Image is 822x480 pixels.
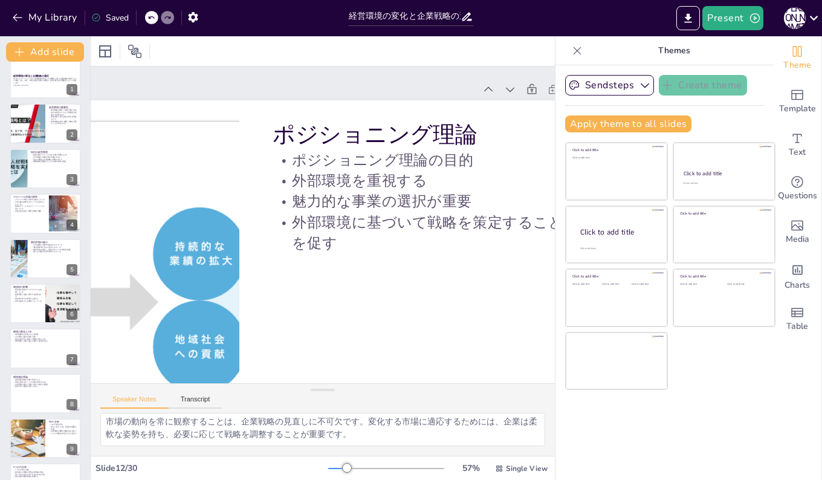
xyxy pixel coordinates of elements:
[169,395,222,409] button: Transcript
[727,283,765,286] div: Click to add text
[66,444,77,455] div: 9
[31,158,77,161] p: 社会の成熟化が企業戦略に影響を与える
[773,167,821,210] div: Get real-time input from your audience
[31,154,77,156] p: 経済活動のグローバル化が企業に影響を与える
[49,432,77,435] p: リスクや機会を特定するのに役立つ
[13,285,42,289] p: 新技術の影響
[13,469,77,471] p: 5つの力分析の目的
[31,160,77,163] p: 環境要因を理解することが企業の成長に重要
[66,264,77,275] div: 5
[49,426,77,430] p: 政治、経済、社会、技術の各要因を評価
[13,336,77,339] p: CSR活動が企業の評価に直結
[13,465,77,469] p: 5つの力分析
[10,239,81,279] div: https://cdn.sendsteps.com/images/logo/sendsteps_logo_white.pnghttps://cdn.sendsteps.com/images/lo...
[31,241,77,244] p: 国内市場の縮小
[273,212,572,253] p: 外部環境に基づいて戦略を策定することを促す
[13,206,45,210] p: 組織のフラット化やアウトソーシングが進んでいる
[684,170,764,177] div: Click to add title
[13,385,77,388] p: 競争の中で優位性を保つために
[632,283,659,286] div: Click to add text
[10,418,81,458] div: 9
[773,297,821,341] div: Add a table
[13,475,77,478] p: 競合社間の敵対関係を考慮する
[565,115,691,132] button: Apply theme to all slides
[10,59,81,99] div: 1
[784,7,806,29] div: [PERSON_NAME]
[786,233,809,246] span: Media
[773,254,821,297] div: Add charts and graphs
[572,283,600,286] div: Click to add text
[13,375,77,379] p: 環境適応理論
[659,75,747,96] button: Create theme
[10,328,81,368] div: 7
[683,182,763,185] div: Click to add text
[91,12,129,24] div: Saved
[66,174,77,185] div: 3
[580,247,656,250] div: Click to add body
[783,59,811,72] span: Theme
[565,75,654,96] button: Sendsteps
[49,420,77,424] p: PEST分析
[13,340,77,343] p: 環境問題への取り組みを強化する必要がある
[13,293,42,297] p: 技術革新に迅速に対応する必要がある
[786,320,808,333] span: Table
[778,189,817,203] span: Questions
[49,115,77,120] p: 環境の捉え方が企業の存続に影響を与える
[13,199,45,201] p: グローバル市場での競争が激化している
[13,77,77,84] p: 本プレゼンテーションでは、経営環境の変化とその影響に対する企業戦略の適応について考察します。特に、現代企業が直面する課題や、環境分析手法の重要性について説明します。
[273,150,572,170] p: ポジショニング理論の目的
[349,8,461,25] input: Insert title
[95,462,328,474] div: Slide 12 / 30
[66,219,77,230] div: 4
[49,424,77,426] p: PEST分析の目的
[13,297,42,300] p: 新技術の導入が競争力を高める
[66,354,77,365] div: 7
[100,395,169,409] button: Speaker Notes
[779,102,816,115] span: Template
[66,84,77,95] div: 1
[13,201,45,206] p: 日本企業は効率化やスピード化を求められている
[49,109,77,111] p: 経営戦略は環境への適応行動である
[6,42,84,62] button: Add slide
[13,210,45,212] p: 迅速な意思決定と柔軟な戦略が重要
[9,8,82,27] button: My Library
[13,195,45,199] p: グローバル市場の競争
[49,106,77,109] p: 経営環境の重要性
[49,430,77,433] p: 外部環境の理解が戦略策定に役立つ
[31,248,77,251] p: 熟年世代を対象とした製品やサービスの開発が重要
[13,334,77,336] p: 地球温暖化が企業に与える影響
[784,6,806,30] button: [PERSON_NAME]
[580,227,658,237] div: Click to add title
[702,6,763,30] button: Present
[680,283,718,286] div: Click to add text
[13,300,42,302] p: 競争を激化させる要因となっている
[273,119,572,150] p: ポジショニング理論
[789,146,806,159] span: Text
[680,211,766,216] div: Click to add title
[773,210,821,254] div: Add images, graphics, shapes or video
[66,129,77,140] div: 2
[785,279,810,292] span: Charts
[10,149,81,189] div: https://cdn.sendsteps.com/images/logo/sendsteps_logo_white.pnghttps://cdn.sendsteps.com/images/lo...
[13,471,77,473] p: 新規参入の脅威や代替品の脅威を考慮
[680,274,766,279] div: Click to add title
[773,123,821,167] div: Add text boxes
[31,151,77,154] p: 現代の経営環境
[49,120,77,124] p: 市場の動向を常に観察し戦略を見直すことが求められる
[31,244,77,246] p: 少子高齢化が国内市場を縮小させている
[273,170,572,191] p: 外部環境を重視する
[31,250,77,253] p: 新たな労働力の活用が求められている
[773,80,821,123] div: Add ready made slides
[66,309,77,320] div: 6
[676,6,700,30] button: Export to PowerPoint
[602,283,629,286] div: Click to add text
[13,473,77,475] p: 買い手の交渉力や売り手の交渉力を評価
[95,42,115,61] div: Layout
[587,36,761,65] p: Themes
[273,191,572,212] p: 魅力的な事業の選択が重要
[13,74,49,77] strong: 経営環境の変化と企業戦略の適応
[13,84,77,86] p: Generated with [URL]
[128,44,142,59] span: Position
[572,157,659,160] div: Click to add text
[13,381,77,383] p: 環境に適応することで企業の存続が決まる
